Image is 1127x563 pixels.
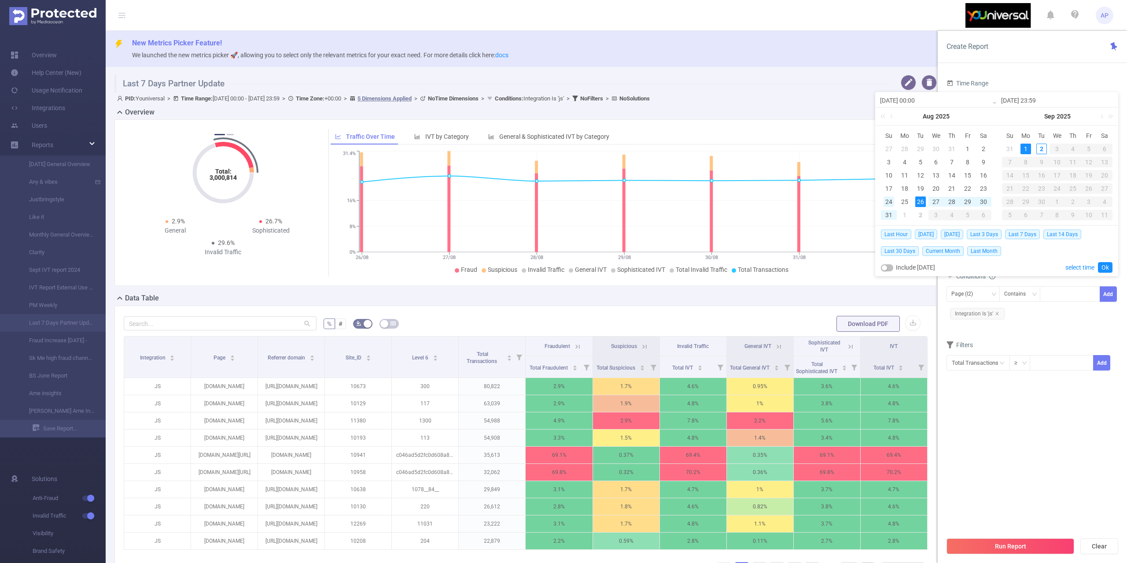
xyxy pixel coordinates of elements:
[976,195,991,208] td: August 30, 2025
[1081,142,1097,156] td: September 5, 2025
[1097,132,1112,140] span: Sa
[960,169,976,182] td: August 15, 2025
[1002,195,1018,208] td: September 28, 2025
[1065,144,1081,154] div: 4
[18,296,95,314] a: PM Weekly
[881,182,897,195] td: August 17, 2025
[214,134,225,135] button: 1
[11,117,47,134] a: Users
[1034,156,1050,169] td: September 9, 2025
[495,95,523,102] b: Conditions :
[114,75,888,93] h1: Last 7 Days Partner Update
[944,129,960,142] th: Thu
[962,183,973,194] div: 22
[947,144,957,154] div: 31
[1050,132,1065,140] span: We
[1034,169,1050,182] td: September 16, 2025
[11,81,82,99] a: Usage Notification
[976,169,991,182] td: August 16, 2025
[928,210,944,220] div: 3
[1065,157,1081,167] div: 11
[1018,210,1034,220] div: 6
[976,142,991,156] td: August 2, 2025
[897,156,913,169] td: August 4, 2025
[947,42,988,51] span: Create Report
[32,141,53,148] span: Reports
[265,218,282,225] span: 26.7%
[1081,129,1097,142] th: Fri
[1050,169,1065,182] td: September 17, 2025
[1065,196,1081,207] div: 2
[1065,142,1081,156] td: September 4, 2025
[960,208,976,222] td: September 5, 2025
[884,144,894,154] div: 27
[1034,195,1050,208] td: September 30, 2025
[922,107,935,125] a: Aug
[991,292,997,298] i: icon: down
[210,174,237,181] tspan: 3,000,814
[1018,157,1034,167] div: 8
[1097,144,1112,154] div: 6
[499,133,609,140] span: General & Sophisticated IVT by Category
[495,95,564,102] span: Integration Is 'js'
[944,156,960,169] td: August 7, 2025
[1043,107,1056,125] a: Sep
[913,132,928,140] span: Tu
[412,95,420,102] span: >
[897,182,913,195] td: August 18, 2025
[1002,132,1018,140] span: Su
[280,95,288,102] span: >
[941,230,963,239] span: [DATE]
[227,134,234,135] button: 2
[928,182,944,195] td: August 20, 2025
[1018,170,1034,181] div: 15
[962,170,973,181] div: 15
[1018,156,1034,169] td: September 8, 2025
[1002,208,1018,222] td: October 5, 2025
[899,170,910,181] div: 11
[915,183,926,194] div: 19
[1050,210,1065,220] div: 8
[1097,183,1112,194] div: 27
[1065,210,1081,220] div: 9
[928,169,944,182] td: August 13, 2025
[18,385,95,402] a: Ame insights
[223,226,319,235] div: Sophisticated
[960,210,976,220] div: 5
[1065,195,1081,208] td: October 2, 2025
[1081,196,1097,207] div: 3
[296,95,324,102] b: Time Zone:
[1018,142,1034,156] td: September 1, 2025
[960,182,976,195] td: August 22, 2025
[33,420,106,437] a: Save Report...
[976,129,991,142] th: Sat
[1065,182,1081,195] td: September 25, 2025
[1050,156,1065,169] td: September 10, 2025
[1034,129,1050,142] th: Tue
[33,542,106,560] span: Brand Safety
[880,95,992,106] input: Start date
[976,208,991,222] td: September 6, 2025
[962,196,973,207] div: 29
[1081,208,1097,222] td: October 10, 2025
[1081,183,1097,194] div: 26
[414,133,420,140] i: icon: bar-chart
[884,170,894,181] div: 10
[978,170,989,181] div: 16
[976,210,991,220] div: 6
[1065,156,1081,169] td: September 11, 2025
[928,156,944,169] td: August 6, 2025
[879,107,890,125] a: Last year (Control + left)
[1002,156,1018,169] td: September 7, 2025
[947,80,988,87] span: Time Range
[1065,169,1081,182] td: September 18, 2025
[960,142,976,156] td: August 1, 2025
[915,144,926,154] div: 29
[947,170,957,181] div: 14
[1002,142,1018,156] td: August 31, 2025
[603,95,611,102] span: >
[881,142,897,156] td: July 27, 2025
[935,107,950,125] a: 2025
[1081,210,1097,220] div: 10
[881,208,897,222] td: August 31, 2025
